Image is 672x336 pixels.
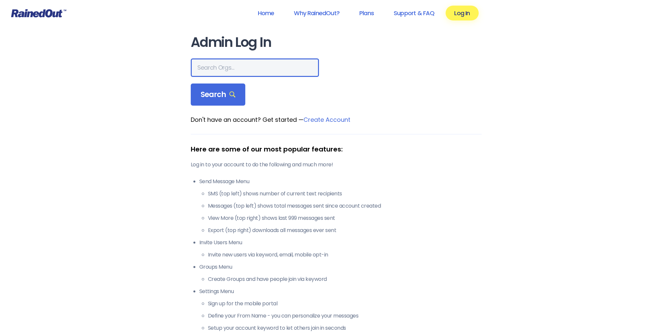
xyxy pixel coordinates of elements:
[191,58,319,77] input: Search Orgs…
[208,324,482,332] li: Setup your account keyword to let others join in seconds
[191,161,482,169] p: Log in to your account to do the following and much more!
[446,6,478,20] a: Log In
[208,251,482,259] li: Invite new users via keyword, email, mobile opt-in
[191,84,246,106] div: Search
[199,239,482,259] li: Invite Users Menu
[191,144,482,154] div: Here are some of our most popular features:
[385,6,443,20] a: Support & FAQ
[208,214,482,222] li: View More (top right) shows last 999 messages sent
[201,90,236,99] span: Search
[249,6,283,20] a: Home
[208,226,482,234] li: Export (top right) downloads all messages ever sent
[208,275,482,283] li: Create Groups and have people join via keyword
[351,6,382,20] a: Plans
[303,116,350,124] a: Create Account
[199,178,482,234] li: Send Message Menu
[208,312,482,320] li: Define your From Name - you can personalize your messages
[285,6,348,20] a: Why RainedOut?
[199,287,482,332] li: Settings Menu
[208,190,482,198] li: SMS (top left) shows number of current text recipients
[191,35,482,50] h1: Admin Log In
[208,300,482,308] li: Sign up for the mobile portal
[199,263,482,283] li: Groups Menu
[208,202,482,210] li: Messages (top left) shows total messages sent since account created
